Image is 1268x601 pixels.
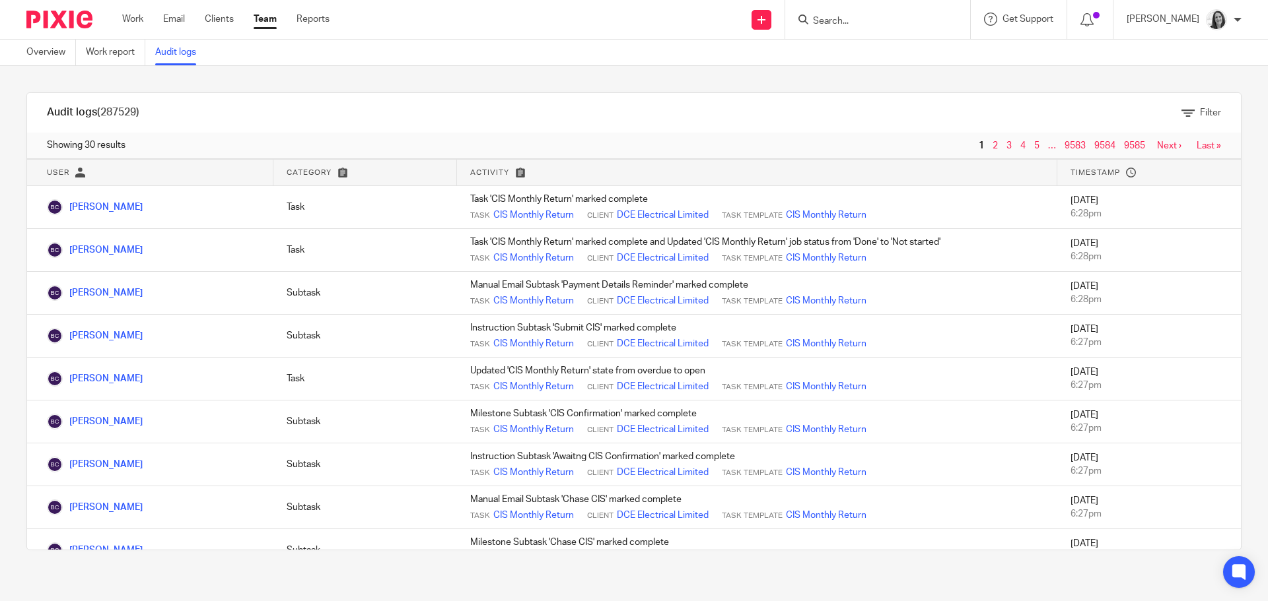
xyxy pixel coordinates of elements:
td: [DATE] [1057,186,1241,229]
div: 6:28pm [1071,293,1228,306]
td: [DATE] [1057,272,1241,315]
span: Task [470,382,490,393]
a: 4 [1020,141,1026,150]
a: Audit logs [155,40,206,65]
a: DCE Electrical Limited [617,251,709,265]
a: CIS Monthly Return [493,380,574,393]
span: Task Template [722,382,783,393]
td: Instruction Subtask 'Awaitng CIS Confirmation' marked complete [457,443,1057,486]
img: Sonia%20Thumb.jpeg [1206,9,1227,30]
td: [DATE] [1057,229,1241,272]
a: [PERSON_NAME] [47,374,143,383]
span: Client [587,296,614,307]
td: Manual Email Subtask 'Chase CIS' marked complete [457,486,1057,529]
span: Task Template [722,210,783,221]
span: Task Template [722,468,783,478]
td: Updated 'CIS Monthly Return' state from overdue to open [457,358,1057,400]
a: CIS Monthly Return [493,509,574,522]
span: Client [587,210,614,221]
img: Becky Cole [47,199,63,215]
a: Email [163,13,185,26]
span: 1 [975,138,987,154]
td: Manual Email Subtask 'Payment Details Reminder' marked complete [457,272,1057,315]
a: CIS Monthly Return [493,251,574,265]
a: DCE Electrical Limited [617,380,709,393]
a: [PERSON_NAME] [47,546,143,555]
a: Overview [26,40,76,65]
span: Filter [1200,108,1221,117]
span: Client [587,425,614,435]
span: Task Template [722,339,783,350]
span: … [1045,138,1059,154]
a: DCE Electrical Limited [617,509,709,522]
a: 9585 [1124,141,1145,150]
a: 9584 [1094,141,1115,150]
a: DCE Electrical Limited [617,466,709,479]
span: Task [470,296,490,307]
a: [PERSON_NAME] [47,417,143,426]
a: Last » [1197,141,1221,150]
a: DCE Electrical Limited [617,208,709,222]
span: Client [587,253,614,264]
td: Task 'CIS Monthly Return' marked complete and Updated 'CIS Monthly Return' job status from 'Done'... [457,229,1057,272]
div: 6:27pm [1071,422,1228,435]
a: DCE Electrical Limited [617,294,709,307]
td: [DATE] [1057,443,1241,486]
a: Reports [297,13,330,26]
a: [PERSON_NAME] [47,288,143,298]
td: [DATE] [1057,400,1241,443]
a: CIS Monthly Return [493,294,574,307]
a: Clients [205,13,234,26]
span: Task Template [722,296,783,307]
a: CIS Monthly Return [786,294,866,307]
a: DCE Electrical Limited [617,423,709,436]
span: Task [470,253,490,264]
div: 6:28pm [1071,250,1228,263]
a: CIS Monthly Return [786,466,866,479]
div: 6:27pm [1071,379,1228,392]
a: CIS Monthly Return [786,509,866,522]
img: Becky Cole [47,242,63,258]
div: 6:27pm [1071,336,1228,349]
p: [PERSON_NAME] [1127,13,1199,26]
td: Subtask [273,529,457,572]
span: Task Template [722,425,783,435]
span: Client [587,468,614,478]
span: Client [587,382,614,393]
td: Subtask [273,272,457,315]
img: Becky Cole [47,285,63,301]
span: Activity [470,169,509,176]
a: CIS Monthly Return [493,423,574,436]
td: Task [273,229,457,272]
img: Becky Cole [47,499,63,515]
img: Becky Cole [47,328,63,344]
td: Subtask [273,443,457,486]
td: Task 'CIS Monthly Return' marked complete [457,186,1057,229]
td: Instruction Subtask 'Submit CIS' marked complete [457,315,1057,358]
span: Get Support [1003,15,1053,24]
span: Client [587,339,614,350]
img: Becky Cole [47,542,63,558]
a: CIS Monthly Return [786,251,866,265]
a: [PERSON_NAME] [47,503,143,512]
a: CIS Monthly Return [493,466,574,479]
div: 6:28pm [1071,207,1228,220]
span: Task [470,511,490,521]
span: Task [470,468,490,478]
td: Milestone Subtask 'CIS Confirmation' marked complete [457,400,1057,443]
input: Search [812,16,931,28]
img: Pixie [26,11,92,28]
a: 5 [1034,141,1039,150]
a: [PERSON_NAME] [47,460,143,469]
a: [PERSON_NAME] [47,203,143,212]
a: DCE Electrical Limited [617,337,709,350]
nav: pager [975,141,1221,151]
img: Becky Cole [47,371,63,387]
img: Becky Cole [47,457,63,472]
a: CIS Monthly Return [786,337,866,350]
td: [DATE] [1057,315,1241,358]
a: 3 [1006,141,1012,150]
span: Task Template [722,511,783,521]
a: CIS Monthly Return [786,208,866,222]
td: [DATE] [1057,358,1241,400]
